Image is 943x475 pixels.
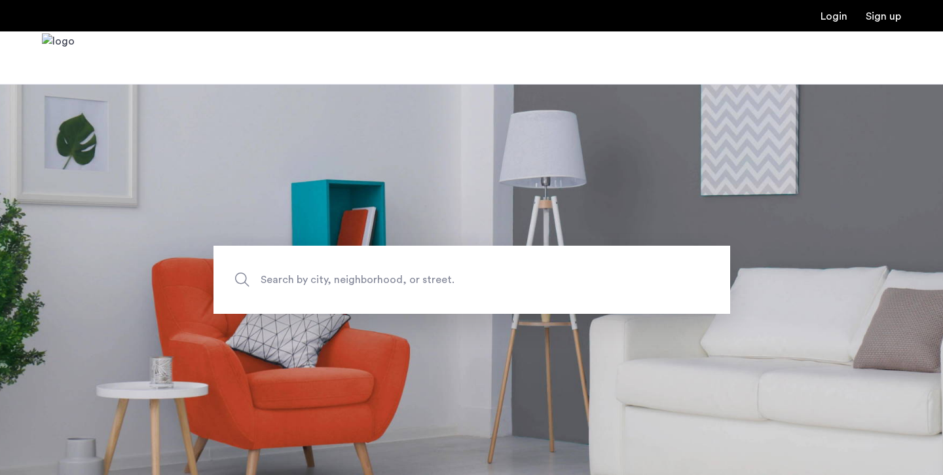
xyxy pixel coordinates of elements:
[866,11,901,22] a: Registration
[213,246,730,314] input: Apartment Search
[821,11,847,22] a: Login
[261,271,622,288] span: Search by city, neighborhood, or street.
[42,33,75,83] img: logo
[42,33,75,83] a: Cazamio Logo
